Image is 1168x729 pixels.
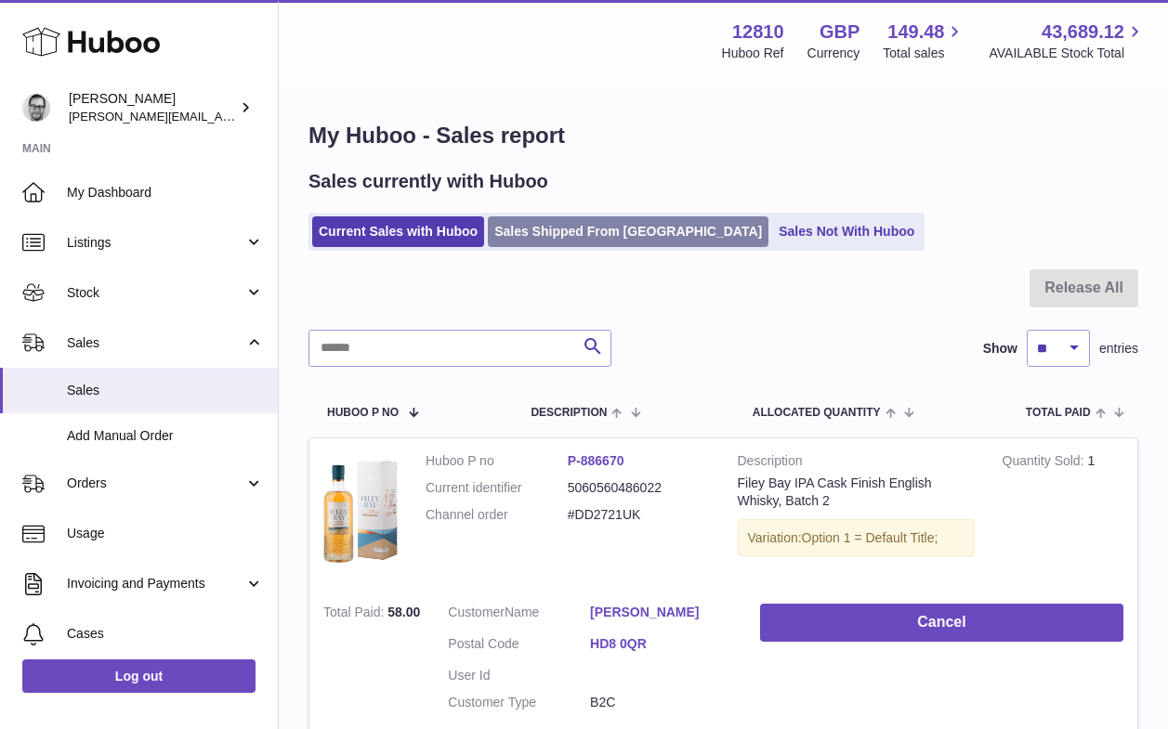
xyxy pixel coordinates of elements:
[883,45,965,62] span: Total sales
[30,30,45,45] img: logo_orange.svg
[983,340,1017,358] label: Show
[448,604,590,626] dt: Name
[807,45,860,62] div: Currency
[323,605,387,624] strong: Total Paid
[772,216,921,247] a: Sales Not With Huboo
[67,284,244,302] span: Stock
[67,334,244,352] span: Sales
[22,94,50,122] img: alex@digidistiller.com
[568,506,710,524] dd: #DD2721UK
[738,475,975,510] div: Filey Bay IPA Cask Finish English Whisky, Batch 2
[732,20,784,45] strong: 12810
[802,530,938,545] span: Option 1 = Default Title;
[1003,453,1088,473] strong: Quantity Sold
[448,605,505,619] span: Customer
[989,20,1146,62] a: 43,689.12 AVAILABLE Stock Total
[67,625,264,643] span: Cases
[67,382,264,399] span: Sales
[205,119,313,131] div: Keywords by Traffic
[308,169,548,194] h2: Sales currently with Huboo
[989,438,1137,590] td: 1
[387,605,420,619] span: 58.00
[820,20,860,45] strong: GBP
[590,604,732,621] a: [PERSON_NAME]
[67,575,244,592] span: Invoicing and Payments
[67,475,244,492] span: Orders
[52,30,91,45] div: v 4.0.25
[448,635,590,657] dt: Postal Code
[67,525,264,542] span: Usage
[760,604,1123,642] button: Cancel
[488,216,768,247] a: Sales Shipped From [GEOGRAPHIC_DATA]
[426,452,568,470] dt: Huboo P no
[185,117,200,132] img: tab_keywords_by_traffic_grey.svg
[67,234,244,252] span: Listings
[1026,407,1091,419] span: Total paid
[426,479,568,497] dt: Current identifier
[69,90,236,125] div: [PERSON_NAME]
[312,216,484,247] a: Current Sales with Huboo
[753,407,881,419] span: ALLOCATED Quantity
[568,479,710,497] dd: 5060560486022
[30,48,45,63] img: website_grey.svg
[50,117,65,132] img: tab_domain_overview_orange.svg
[308,121,1138,150] h1: My Huboo - Sales report
[883,20,965,62] a: 149.48 Total sales
[67,184,264,202] span: My Dashboard
[887,20,944,45] span: 149.48
[448,694,590,711] dt: Customer Type
[531,407,607,419] span: Description
[69,109,373,124] span: [PERSON_NAME][EMAIL_ADDRESS][DOMAIN_NAME]
[1042,20,1124,45] span: 43,689.12
[327,407,399,419] span: Huboo P no
[48,48,204,63] div: Domain: [DOMAIN_NAME]
[448,667,590,684] dt: User Id
[568,453,624,468] a: P-886670
[22,659,256,693] a: Log out
[738,519,975,557] div: Variation:
[426,506,568,524] dt: Channel order
[722,45,784,62] div: Huboo Ref
[67,427,264,445] span: Add Manual Order
[590,635,732,653] a: HD8 0QR
[989,45,1146,62] span: AVAILABLE Stock Total
[738,452,975,475] strong: Description
[1099,340,1138,358] span: entries
[590,694,732,711] dd: B2C
[71,119,166,131] div: Domain Overview
[323,452,398,571] img: 128101698855368.png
